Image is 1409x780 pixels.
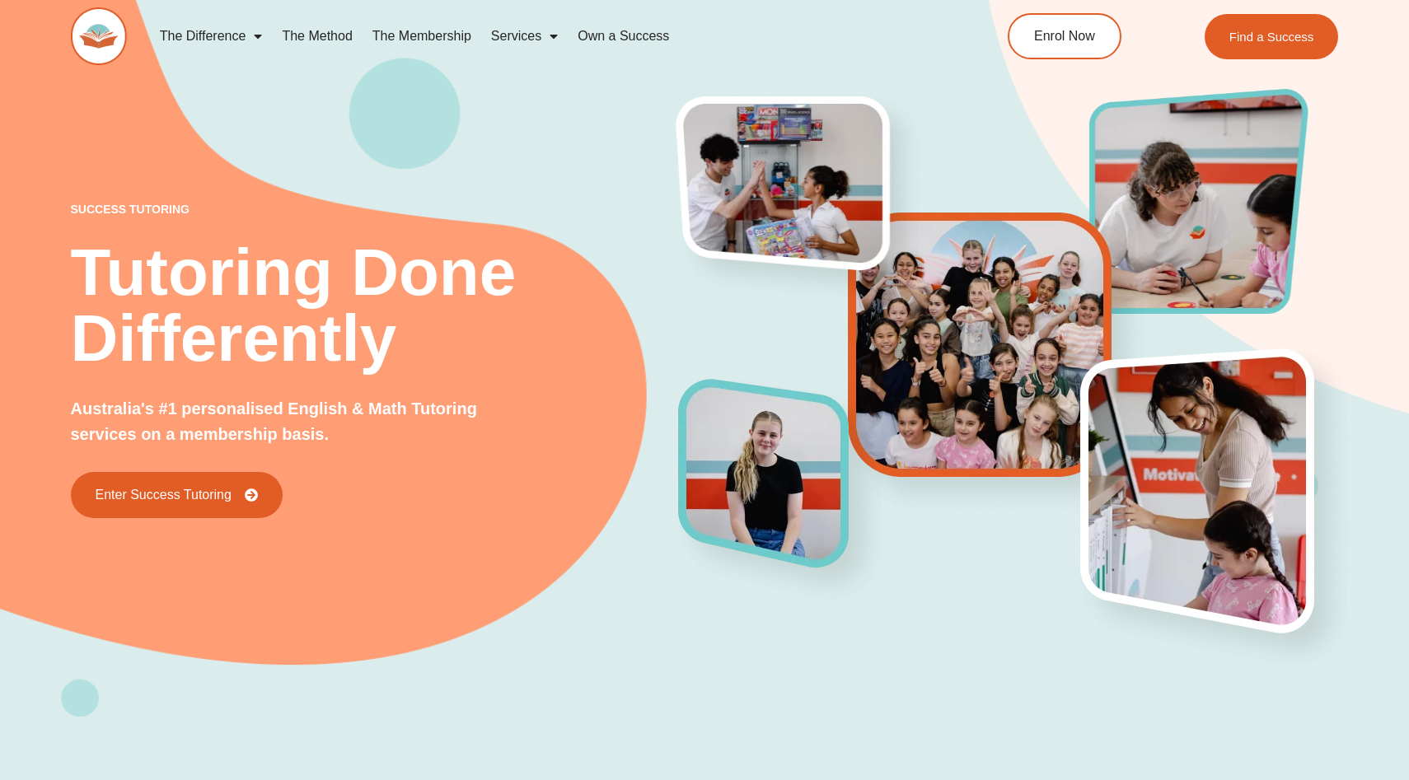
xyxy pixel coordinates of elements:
a: Own a Success [568,17,679,55]
p: Australia's #1 personalised English & Math Tutoring services on a membership basis. [71,396,515,447]
nav: Menu [150,17,935,55]
span: Enrol Now [1034,30,1095,43]
a: Services [481,17,568,55]
a: The Membership [363,17,481,55]
span: Enter Success Tutoring [96,488,232,502]
a: The Difference [150,17,273,55]
a: The Method [272,17,362,55]
h2: Tutoring Done Differently [71,240,680,371]
span: Find a Success [1229,30,1314,43]
a: Find a Success [1205,14,1339,59]
p: success tutoring [71,203,680,215]
a: Enrol Now [1008,13,1121,59]
a: Enter Success Tutoring [71,472,283,518]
